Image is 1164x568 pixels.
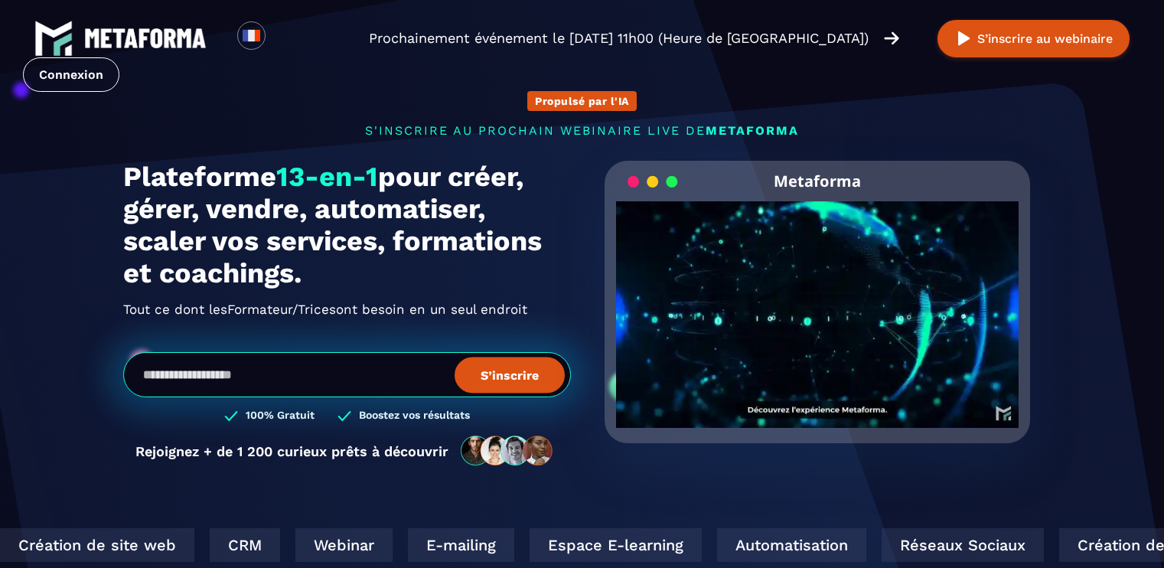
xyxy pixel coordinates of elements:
[123,297,571,322] h2: Tout ce dont les ont besoin en un seul endroit
[208,528,279,562] div: CRM
[628,175,678,189] img: loading
[135,443,448,459] p: Rejoignez + de 1 200 curieux prêts à découvrir
[616,201,1019,403] video: Your browser does not support the video tag.
[456,435,559,467] img: community-people
[937,20,1130,57] button: S’inscrire au webinaire
[406,528,513,562] div: E-mailing
[224,409,238,423] img: checked
[716,528,865,562] div: Automatisation
[279,29,290,47] input: Search for option
[954,29,973,48] img: play
[337,409,351,423] img: checked
[706,123,799,138] span: METAFORMA
[246,409,315,423] h3: 100% Gratuit
[227,297,336,322] span: Formateur/Trices
[123,123,1042,138] p: s'inscrire au prochain webinaire live de
[455,357,565,393] button: S’inscrire
[369,28,869,49] p: Prochainement événement le [DATE] 11h00 (Heure de [GEOGRAPHIC_DATA])
[34,19,73,57] img: logo
[294,528,391,562] div: Webinar
[266,21,303,55] div: Search for option
[84,28,207,48] img: logo
[276,161,378,193] span: 13-en-1
[880,528,1042,562] div: Réseaux Sociaux
[774,161,861,201] h2: Metaforma
[359,409,470,423] h3: Boostez vos résultats
[23,57,119,92] a: Connexion
[884,30,899,47] img: arrow-right
[123,161,571,289] h1: Plateforme pour créer, gérer, vendre, automatiser, scaler vos services, formations et coachings.
[242,26,261,45] img: fr
[528,528,700,562] div: Espace E-learning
